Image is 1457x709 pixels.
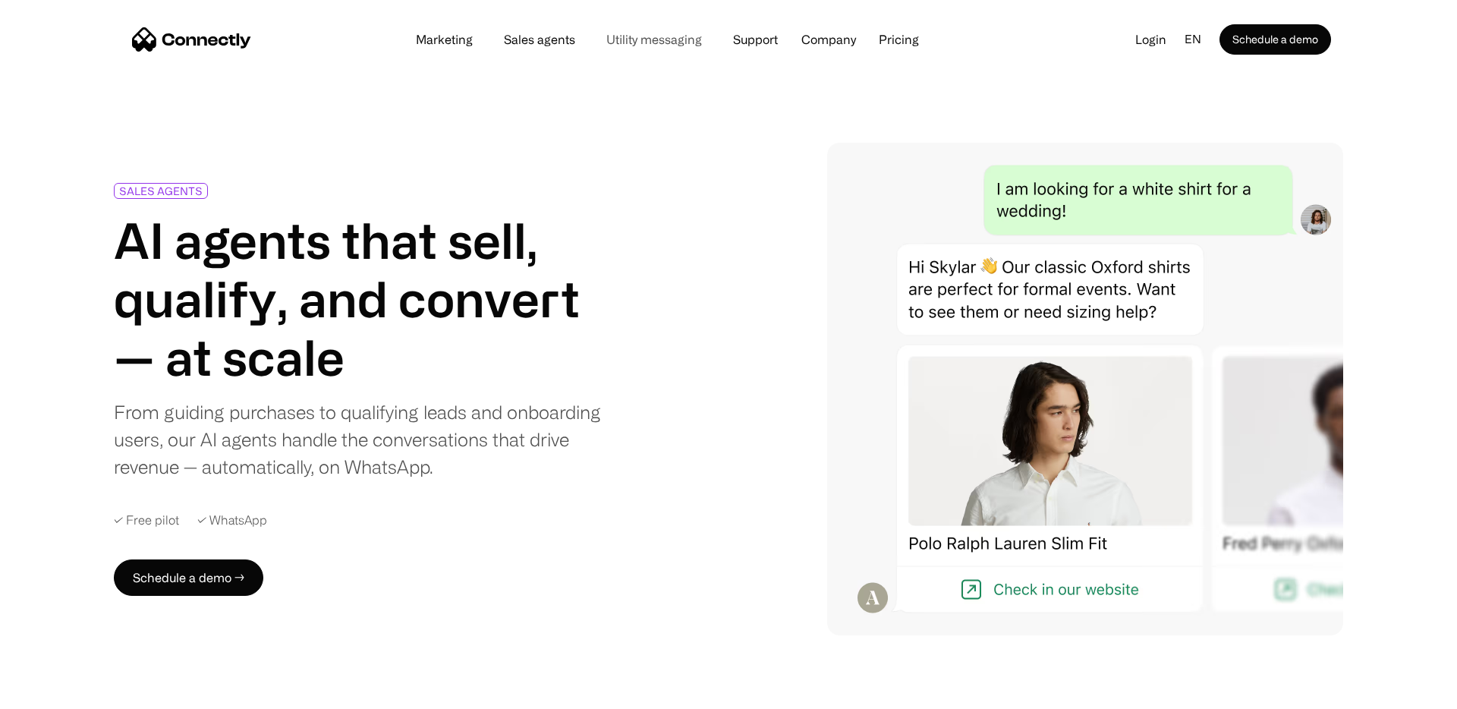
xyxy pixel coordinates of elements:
a: Marketing [404,33,485,46]
a: Login [1123,28,1179,51]
div: Company [797,29,861,50]
div: en [1185,28,1201,51]
aside: Language selected: English [15,681,91,704]
ul: Language list [30,682,91,704]
div: Company [801,29,856,50]
div: SALES AGENTS [119,185,203,197]
a: Schedule a demo → [114,559,263,596]
a: Sales agents [492,33,587,46]
h1: AI agents that sell, qualify, and convert — at scale [114,211,612,386]
a: Schedule a demo [1219,24,1331,55]
div: ✓ WhatsApp [197,511,267,529]
div: From guiding purchases to qualifying leads and onboarding users, our AI agents handle the convers... [114,399,612,481]
a: Pricing [867,33,931,46]
a: home [132,28,251,51]
div: ✓ Free pilot [114,511,179,529]
a: Support [721,33,790,46]
a: Utility messaging [594,33,714,46]
div: en [1179,28,1219,51]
